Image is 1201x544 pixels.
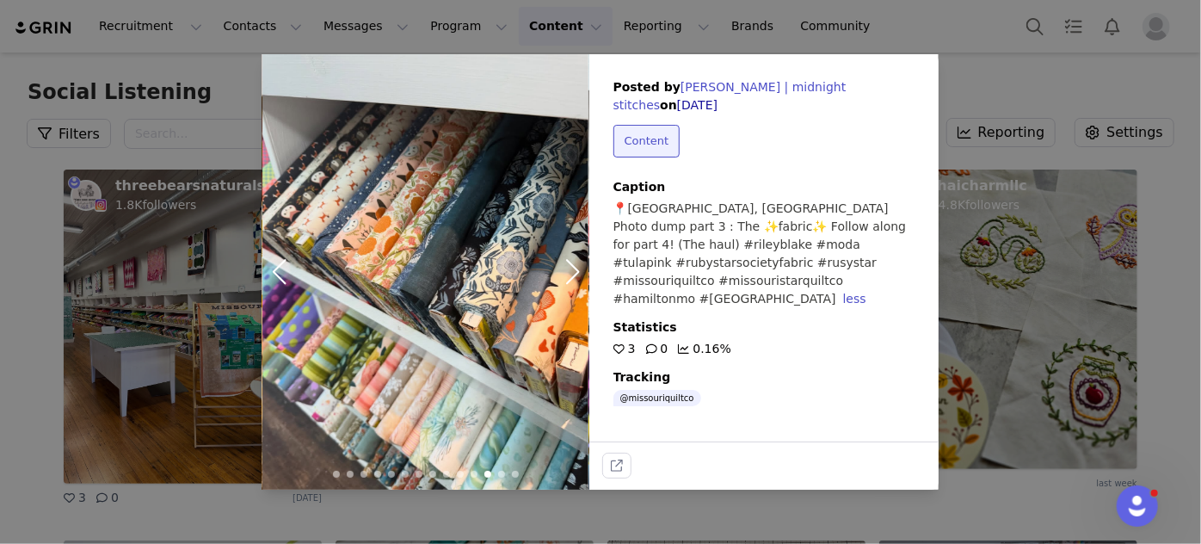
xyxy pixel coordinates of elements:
[693,340,730,358] p: 0.16%
[613,200,915,308] p: 📍[GEOGRAPHIC_DATA], [GEOGRAPHIC_DATA] Photo dump part 3 : The ✨fabric✨ Follow along for part 4! (...
[613,80,847,112] a: [PERSON_NAME] | midnight stitches
[661,340,668,358] p: 0
[628,340,636,358] p: 3
[613,125,681,158] div: Content
[677,98,718,112] span: [DATE]
[660,98,677,112] span: on
[613,368,915,386] p: Tracking
[1117,485,1158,527] iframe: Intercom live chat
[843,292,866,306] div: less
[613,318,915,337] p: Statistics
[620,392,694,405] p: @missouriquiltco
[613,80,681,94] span: Posted by
[613,178,915,196] p: Caption
[603,454,631,478] button: external-link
